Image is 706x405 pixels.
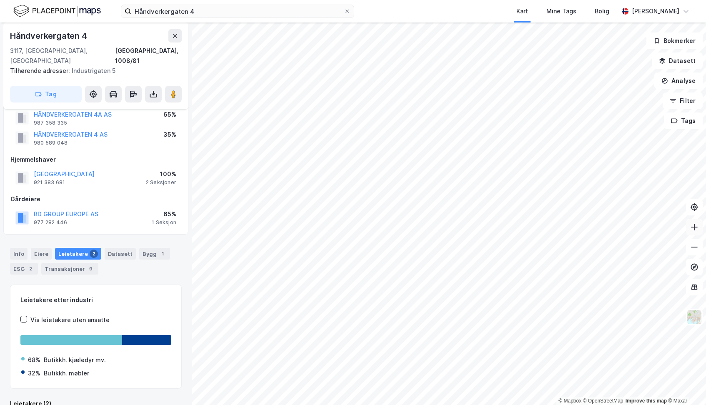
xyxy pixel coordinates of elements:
[152,219,176,226] div: 1 Seksjon
[55,248,101,260] div: Leietakere
[516,6,528,16] div: Kart
[34,179,65,186] div: 921 383 681
[28,368,40,378] div: 32%
[664,365,706,405] div: Kontrollprogram for chat
[30,315,110,325] div: Vis leietakere uten ansatte
[646,32,703,49] button: Bokmerker
[10,248,28,260] div: Info
[152,209,176,219] div: 65%
[34,140,68,146] div: 980 589 048
[10,29,89,42] div: Håndverkergaten 4
[146,169,176,179] div: 100%
[28,355,40,365] div: 68%
[13,4,101,18] img: logo.f888ab2527a4732fd821a326f86c7f29.svg
[10,67,72,74] span: Tilhørende adresser:
[115,46,182,66] div: [GEOGRAPHIC_DATA], 1008/81
[652,52,703,69] button: Datasett
[163,110,176,120] div: 65%
[163,130,176,140] div: 35%
[131,5,344,17] input: Søk på adresse, matrikkel, gårdeiere, leietakere eller personer
[10,194,181,204] div: Gårdeiere
[663,92,703,109] button: Filter
[546,6,576,16] div: Mine Tags
[632,6,679,16] div: [PERSON_NAME]
[146,179,176,186] div: 2 Seksjoner
[34,120,67,126] div: 987 358 335
[10,86,82,102] button: Tag
[664,365,706,405] iframe: Chat Widget
[558,398,581,404] a: Mapbox
[10,263,38,275] div: ESG
[158,250,167,258] div: 1
[10,66,175,76] div: Industrigaten 5
[26,265,35,273] div: 2
[20,295,171,305] div: Leietakere etter industri
[10,46,115,66] div: 3117, [GEOGRAPHIC_DATA], [GEOGRAPHIC_DATA]
[583,398,623,404] a: OpenStreetMap
[41,263,98,275] div: Transaksjoner
[139,248,170,260] div: Bygg
[595,6,609,16] div: Bolig
[87,265,95,273] div: 9
[664,112,703,129] button: Tags
[31,248,52,260] div: Eiere
[105,248,136,260] div: Datasett
[44,355,106,365] div: Butikkh. kjæledyr mv.
[626,398,667,404] a: Improve this map
[44,368,89,378] div: Butikkh. møbler
[10,155,181,165] div: Hjemmelshaver
[654,72,703,89] button: Analyse
[90,250,98,258] div: 2
[686,309,702,325] img: Z
[34,219,67,226] div: 977 282 446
